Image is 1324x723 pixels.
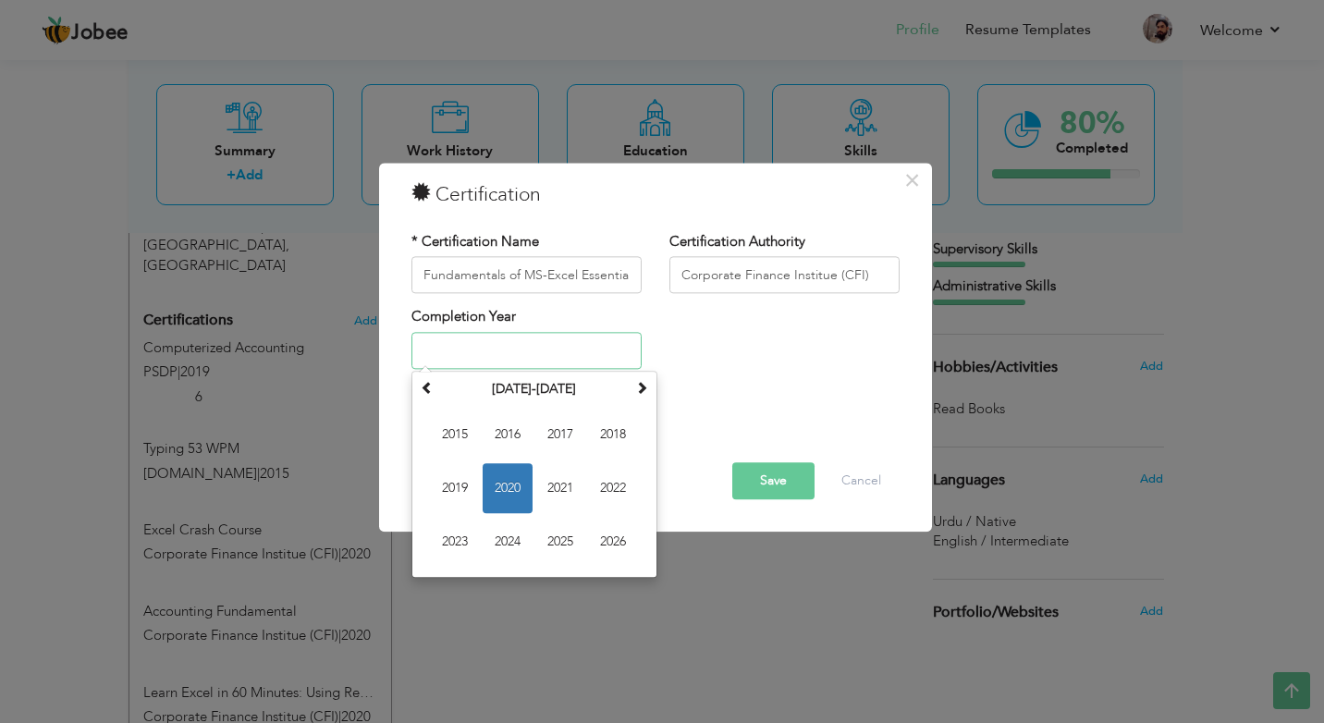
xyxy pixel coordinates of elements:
[411,232,539,251] label: * Certification Name
[430,517,480,567] span: 2023
[535,410,585,460] span: 2017
[904,164,920,197] span: ×
[732,463,815,500] button: Save
[588,463,638,513] span: 2022
[823,463,900,500] button: Cancel
[535,517,585,567] span: 2025
[430,463,480,513] span: 2019
[898,165,927,195] button: Close
[411,181,900,209] h3: Certification
[535,463,585,513] span: 2021
[483,463,533,513] span: 2020
[411,308,516,327] label: Completion Year
[483,517,533,567] span: 2024
[588,410,638,460] span: 2018
[635,381,648,394] span: Next Decade
[430,410,480,460] span: 2015
[438,375,631,403] th: Select Decade
[421,381,434,394] span: Previous Decade
[483,410,533,460] span: 2016
[669,232,805,251] label: Certification Authority
[588,517,638,567] span: 2026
